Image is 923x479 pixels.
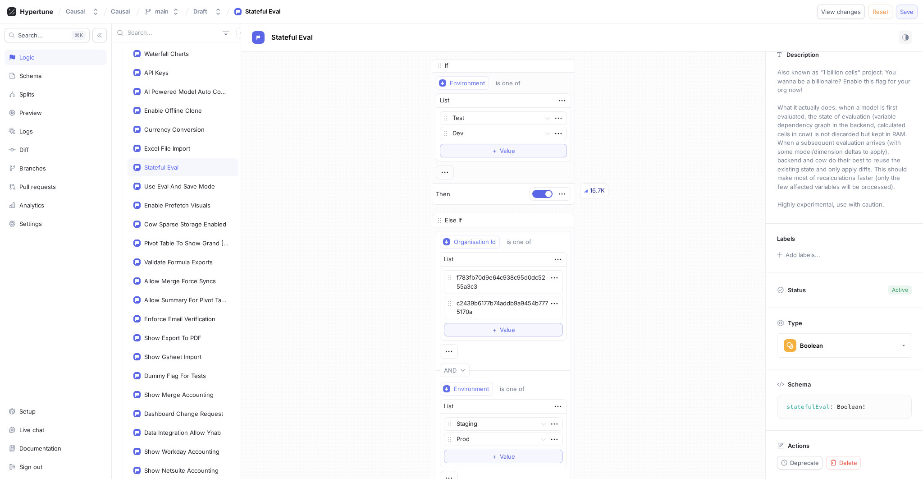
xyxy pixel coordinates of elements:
[496,79,521,87] div: is one of
[19,165,46,172] div: Branches
[892,286,908,294] div: Active
[19,128,33,135] div: Logs
[72,31,86,40] div: K
[786,252,820,258] div: Add labels...
[144,183,215,190] div: Use Eval And Save Mode
[5,28,90,42] button: Search...K
[444,367,457,374] div: AND
[454,238,496,246] div: Organisation Id
[445,61,448,70] p: If
[190,4,225,19] button: Draft
[5,441,107,456] a: Documentation
[503,235,544,249] button: is one of
[19,445,61,452] div: Documentation
[19,408,36,415] div: Setup
[788,442,809,449] p: Actions
[19,72,41,79] div: Schema
[786,51,819,58] p: Description
[440,96,449,105] div: List
[144,202,210,209] div: Enable Prefetch Visuals
[66,8,85,15] div: Causal
[450,79,485,87] div: Environment
[821,9,861,14] span: View changes
[144,372,206,379] div: Dummy Flag For Tests
[444,270,563,294] textarea: f783fb70d9e64c938c95d0dc5255a3c3
[193,8,207,15] div: Draft
[790,460,819,465] span: Deprecate
[788,284,806,296] p: Status
[777,333,912,358] button: Boolean
[144,258,213,266] div: Validate Formula Exports
[144,145,190,152] div: Excel File Import
[19,202,44,209] div: Analytics
[492,327,498,332] span: ＋
[900,9,914,14] span: Save
[873,9,888,14] span: Reset
[500,327,515,332] span: Value
[144,107,202,114] div: Enable Offline Clone
[18,32,43,38] span: Search...
[144,88,229,95] div: AI Powered Model Auto Completion
[128,28,219,37] input: Search...
[144,126,205,133] div: Currency Conversion
[774,249,822,261] button: Add labels...
[496,382,538,396] button: is one of
[444,450,563,463] button: ＋Value
[144,391,214,398] div: Show Merge Accounting
[19,54,34,61] div: Logic
[144,239,229,247] div: Pivot Table To Show Grand [PERSON_NAME]
[896,5,918,19] button: Save
[141,4,183,19] button: main
[590,186,605,195] div: 16.7K
[500,454,515,459] span: Value
[777,456,822,470] button: Deprecate
[444,255,453,264] div: List
[781,399,908,415] textarea: statefulEval: Boolean!
[445,216,462,225] p: Else If
[19,146,29,153] div: Diff
[245,7,280,16] div: Stateful Eval
[440,382,493,396] button: Environment
[773,65,915,212] p: Also known as "1 billion cells" project. You wanna be a billionaire? Enable this flag for your or...
[19,426,44,433] div: Live chat
[19,91,34,98] div: Splits
[144,69,169,76] div: API Keys
[440,235,500,249] button: Organisation Id
[492,148,498,153] span: ＋
[444,402,453,411] div: List
[271,34,313,41] span: Stateful Eval
[144,296,229,304] div: Allow Summary For Pivot Table Groups
[144,429,221,436] div: Data Integration Allow Ynab
[868,5,892,19] button: Reset
[19,109,42,116] div: Preview
[144,353,201,360] div: Show Gsheet Import
[454,385,489,393] div: Environment
[144,50,189,57] div: Waterfall Charts
[788,381,811,388] p: Schema
[826,456,861,470] button: Delete
[144,221,226,228] div: Cow Sparse Storage Enabled
[507,238,531,246] div: is one of
[839,460,857,465] span: Delete
[19,183,56,190] div: Pull requests
[500,385,525,393] div: is one of
[144,467,219,474] div: Show Netsuite Accounting
[436,190,450,199] p: Then
[144,334,201,341] div: Show Export To PDF
[436,76,489,90] button: Environment
[144,315,215,322] div: Enforce Email Verification
[440,144,567,157] button: ＋Value
[19,463,42,470] div: Sign out
[440,364,470,377] button: AND
[777,235,795,242] p: Labels
[144,448,219,455] div: Show Workday Accounting
[817,5,865,19] button: View changes
[144,410,223,417] div: Dashboard Change Request
[492,76,534,90] button: is one of
[62,4,103,19] button: Causal
[444,323,563,336] button: ＋Value
[500,148,515,153] span: Value
[800,342,823,350] div: Boolean
[492,454,498,459] span: ＋
[444,296,563,320] textarea: c2439b6177b74addb9a9454b7775170a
